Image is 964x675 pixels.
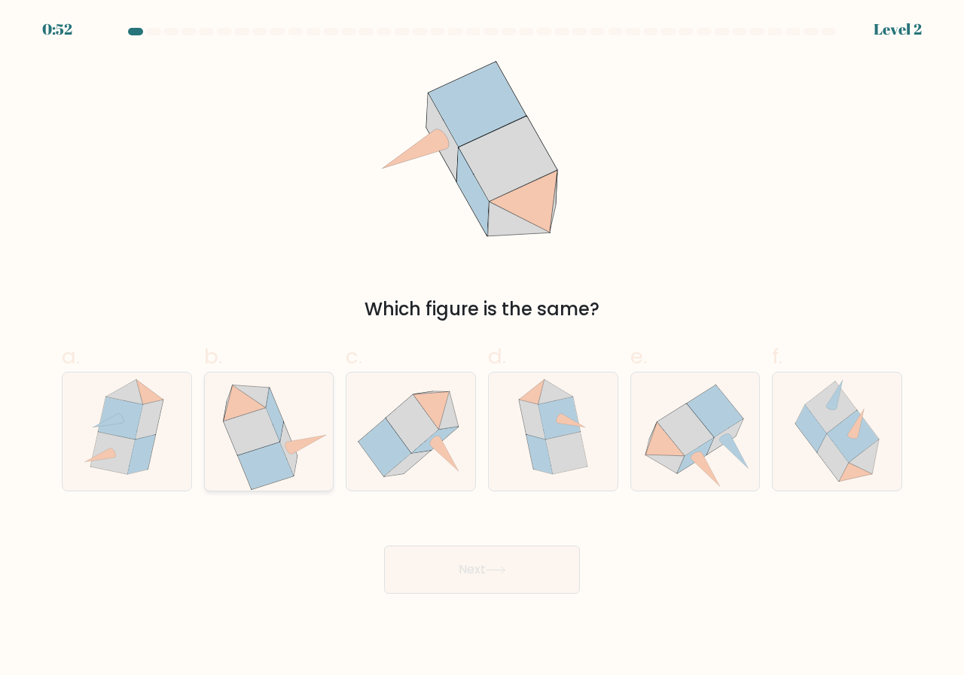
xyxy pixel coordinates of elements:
[874,18,922,41] div: Level 2
[384,546,580,594] button: Next
[346,342,362,371] span: c.
[772,342,782,371] span: f.
[71,296,893,323] div: Which figure is the same?
[630,342,647,371] span: e.
[204,342,222,371] span: b.
[62,342,80,371] span: a.
[42,18,72,41] div: 0:52
[488,342,506,371] span: d.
